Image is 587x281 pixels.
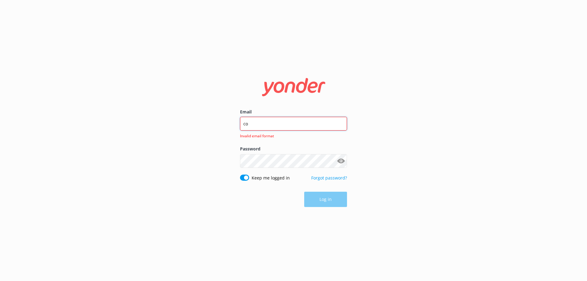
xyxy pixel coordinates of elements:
label: Password [240,146,347,152]
label: Email [240,109,347,115]
button: Show password [335,155,347,167]
a: Forgot password? [311,175,347,181]
span: Invalid email format [240,133,343,139]
input: user@emailaddress.com [240,117,347,131]
label: Keep me logged in [252,175,290,181]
